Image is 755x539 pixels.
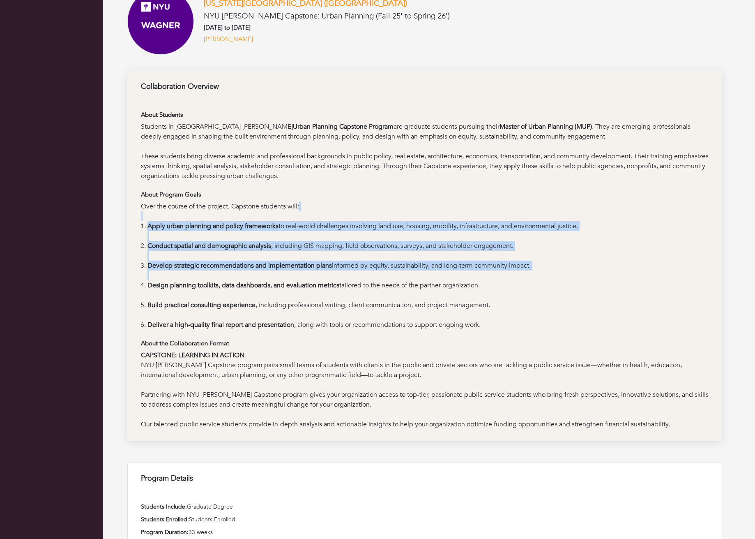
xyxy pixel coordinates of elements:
li: to real-world challenges involving land use, housing, mobility, infrastructure, and environmental... [147,221,709,241]
p: Graduate Degree [141,502,709,511]
span: Students Include: [141,503,187,511]
h6: Collaboration Overview [141,82,709,91]
div: Over the course of the project, Capstone students will: [141,201,709,221]
h6: About Program Goals [141,191,709,198]
strong: CAPSTONE: LEARNING IN ACTION [141,351,244,360]
strong: Urban Planning Capstone Program [293,122,394,131]
h6: About the Collaboration Format [141,340,709,347]
li: informed by equity, sustainability, and long-term community impact. [147,261,709,280]
span: Program Duration: [141,528,189,536]
li: , including professional writing, client communication, and project management. [147,300,709,320]
li: tailored to the needs of the partner organization. [147,280,709,300]
h6: [DATE] to [DATE] [204,24,450,31]
span: Students Enrolled: [141,516,189,523]
strong: Master of Urban Planning (MUP) [499,122,592,131]
strong: Apply urban planning and policy frameworks [147,222,279,231]
strong: Deliver a high-quality final report and presentation [147,320,294,329]
h6: Program Details [141,474,709,483]
div: Students in [GEOGRAPHIC_DATA] [PERSON_NAME] are graduate students pursuing their . They are emerg... [141,122,709,151]
p: Students Enrolled [141,515,709,524]
h5: NYU [PERSON_NAME] Capstone: Urban Planning (Fall 25' to Spring 26') [204,12,450,21]
p: 33 weeks [141,528,709,537]
h6: About Students [141,111,709,118]
li: , along with tools or recommendations to support ongoing work. [147,320,709,330]
strong: Conduct spatial and demographic analysis [147,241,271,250]
a: [PERSON_NAME] [204,35,253,44]
strong: Design planning toolkits, data dashboards, and evaluation metrics [147,281,339,290]
strong: Develop strategic recommendations and implementation plans [147,261,332,270]
div: NYU [PERSON_NAME] Capstone program pairs small teams of students with clients in the public and p... [141,350,709,429]
li: , including GIS mapping, field observations, surveys, and stakeholder engagement. [147,241,709,261]
div: These students bring diverse academic and professional backgrounds in public policy, real estate,... [141,151,709,181]
strong: Build practical consulting experience [147,301,256,310]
